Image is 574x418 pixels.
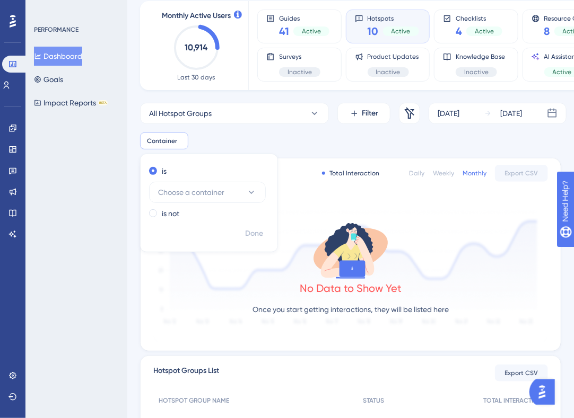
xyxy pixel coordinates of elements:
button: All Hotspot Groups [140,103,329,124]
span: 8 [544,24,550,39]
div: Weekly [433,169,454,177]
span: Active [475,27,494,35]
div: No Data to Show Yet [300,281,402,296]
span: Knowledge Base [456,52,505,61]
div: PERFORMANCE [34,25,79,34]
div: Monthly [463,169,486,177]
button: Filter [337,103,390,124]
span: TOTAL INTERACTION [483,396,543,405]
span: Hotspot Groups List [153,364,219,381]
div: Daily [409,169,424,177]
button: Choose a container [149,182,266,203]
div: BETA [98,100,108,105]
span: Need Help? [25,3,66,15]
button: Export CSV [495,165,548,182]
span: Done [245,227,263,240]
span: Monthly Active Users [162,10,231,22]
div: [DATE] [500,107,522,120]
iframe: UserGuiding AI Assistant Launcher [529,376,561,408]
div: Total Interaction [322,169,379,177]
span: Export CSV [505,369,538,377]
button: Done [239,224,269,243]
button: Impact ReportsBETA [34,93,108,112]
span: STATUS [363,396,384,405]
span: Container [147,137,177,145]
button: Dashboard [34,47,82,66]
label: is [162,165,167,177]
p: Once you start getting interactions, they will be listed here [253,303,449,316]
span: HOTSPOT GROUP NAME [159,396,229,405]
span: Active [553,68,572,76]
span: 4 [456,24,462,39]
span: All Hotspot Groups [149,107,212,120]
span: Active [302,27,321,35]
span: Last 30 days [178,73,215,82]
span: 10 [368,24,379,39]
span: Guides [279,14,329,22]
span: Active [392,27,411,35]
button: Goals [34,70,63,89]
span: 41 [279,24,289,39]
span: Inactive [464,68,489,76]
span: Filter [362,107,379,120]
span: Checklists [456,14,502,22]
span: Hotspots [368,14,419,22]
label: is not [162,207,179,220]
span: Choose a container [158,186,224,199]
span: Inactive [376,68,401,76]
span: Product Updates [368,52,419,61]
span: Inactive [288,68,312,76]
span: Export CSV [505,169,538,177]
text: 10,914 [185,42,208,52]
button: Export CSV [495,364,548,381]
span: Surveys [279,52,320,61]
div: [DATE] [438,107,459,120]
